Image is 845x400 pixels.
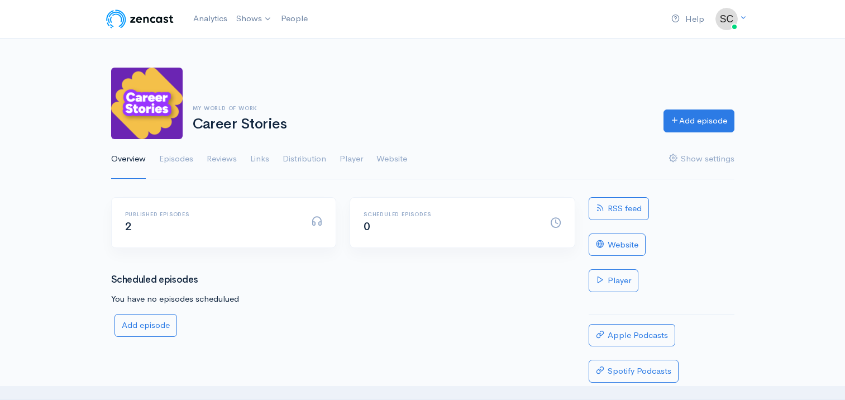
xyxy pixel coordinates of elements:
h6: Scheduled episodes [364,211,537,217]
a: Links [250,139,269,179]
span: 2 [125,220,132,234]
a: Analytics [189,7,232,31]
a: People [276,7,312,31]
a: Player [340,139,363,179]
a: Add episode [114,314,177,337]
h3: Scheduled episodes [111,275,575,285]
h1: Career Stories [193,116,650,132]
a: Website [376,139,407,179]
a: Website [589,234,646,256]
a: Apple Podcasts [589,324,675,347]
p: You have no episodes schedulued [111,293,575,306]
a: Show settings [669,139,734,179]
img: ZenCast Logo [104,8,175,30]
h6: My World of Work [193,105,650,111]
h6: Published episodes [125,211,298,217]
span: 0 [364,220,370,234]
img: ... [715,8,738,30]
a: Player [589,269,638,292]
a: Spotify Podcasts [589,360,679,383]
a: Distribution [283,139,326,179]
a: RSS feed [589,197,649,220]
a: Help [667,7,709,31]
a: Overview [111,139,146,179]
a: Add episode [663,109,734,132]
a: Reviews [207,139,237,179]
a: Shows [232,7,276,31]
a: Episodes [159,139,193,179]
